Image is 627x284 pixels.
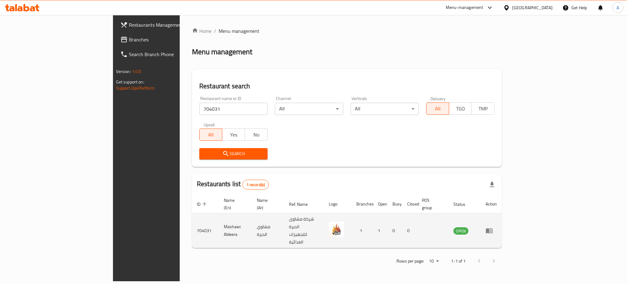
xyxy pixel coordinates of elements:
button: Yes [222,129,245,141]
td: مشاوي الديرة [252,213,284,248]
th: Branches [351,195,373,213]
nav: breadcrumb [192,27,502,35]
span: Get support on: [116,78,144,86]
span: 1.0.0 [132,67,141,75]
th: Logo [324,195,351,213]
a: Support.OpsPlatform [116,84,155,92]
span: ID [197,201,208,208]
span: 1 record(s) [243,182,269,188]
span: No [247,130,265,139]
input: Search for restaurant name or ID.. [199,103,268,115]
img: Mashawi Aldeera [329,222,344,237]
span: Search Branch Phone [129,51,213,58]
button: Search [199,148,268,159]
a: Restaurants Management [115,17,218,32]
button: No [245,129,268,141]
span: Name (En) [224,197,245,211]
span: TMP [474,104,492,113]
div: Menu [486,227,497,234]
a: Branches [115,32,218,47]
span: Name (Ar) [257,197,277,211]
span: Restaurants Management [129,21,213,29]
h2: Menu management [192,47,252,57]
td: 0 [388,213,402,248]
p: Rows per page: [396,257,424,265]
div: Rows per page: [426,257,441,266]
span: All [202,130,220,139]
h2: Restaurant search [199,82,494,91]
label: Upsell [204,122,215,127]
span: Branches [129,36,213,43]
a: Search Branch Phone [115,47,218,62]
span: Yes [225,130,242,139]
th: Closed [402,195,417,213]
span: Ref. Name [289,201,316,208]
div: All [351,103,419,115]
span: OPEN [453,228,468,235]
th: Open [373,195,388,213]
span: Menu management [219,27,259,35]
button: TGO [449,102,472,115]
th: Action [481,195,502,213]
table: enhanced table [192,195,502,248]
p: 1-1 of 1 [451,257,466,265]
div: All [275,103,343,115]
span: Status [453,201,473,208]
td: 1 [373,213,388,248]
td: 0 [402,213,417,248]
button: All [199,129,222,141]
span: TGO [452,104,469,113]
div: Menu-management [446,4,483,11]
td: شركة مشاوى الديرة للتجهيزات الغذائية [284,213,324,248]
div: Export file [485,177,499,192]
button: TMP [471,102,494,115]
button: All [426,102,449,115]
span: Search [204,150,263,158]
td: Mashawi Aldeera [219,213,252,248]
label: Delivery [430,96,446,101]
span: All [429,104,447,113]
span: A [617,4,619,11]
div: [GEOGRAPHIC_DATA] [512,4,553,11]
span: POS group [422,197,441,211]
span: Version: [116,67,131,75]
h2: Restaurants list [197,179,269,190]
td: 1 [351,213,373,248]
th: Busy [388,195,402,213]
